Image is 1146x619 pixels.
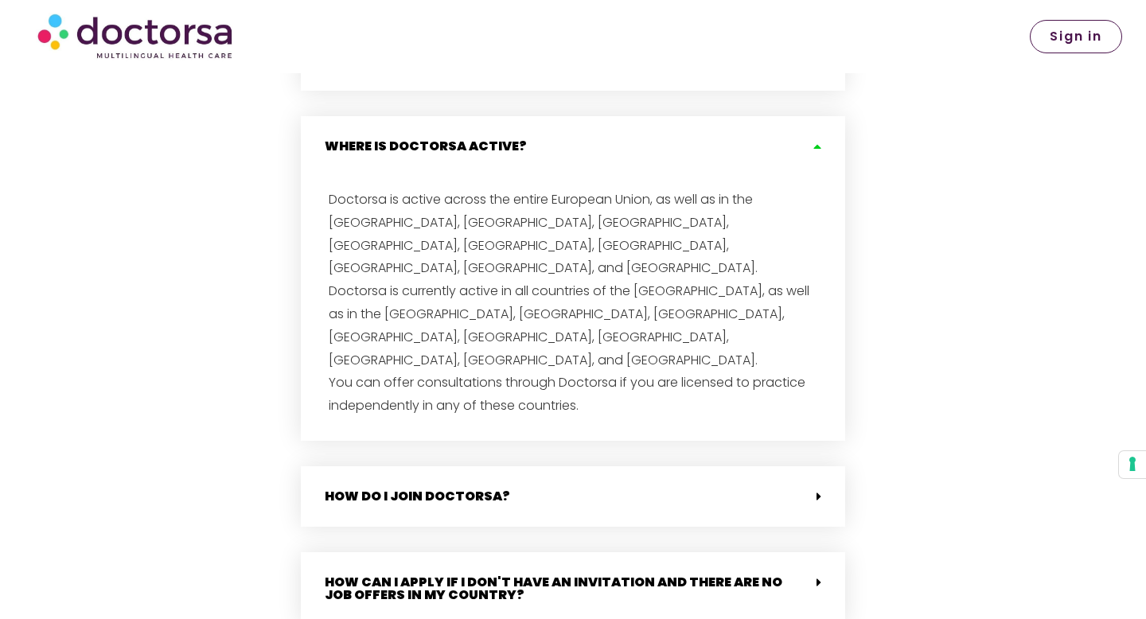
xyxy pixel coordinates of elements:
p: Doctorsa is active across the entire European Union, as well as in the [GEOGRAPHIC_DATA], [GEOGRA... [329,189,817,418]
div: Where is Doctorsa active? [301,177,845,441]
div: How do I join Doctorsa? [301,466,845,527]
button: Your consent preferences for tracking technologies [1119,451,1146,478]
a: Where is Doctorsa active? [325,137,527,155]
span: Sign in [1050,30,1102,43]
a: How can I apply if I don't have an invitation and there are no job offers in my country? [325,573,782,604]
div: Where is Doctorsa active? [301,116,845,177]
a: How do I join Doctorsa? [325,487,510,505]
a: Sign in [1030,20,1122,53]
